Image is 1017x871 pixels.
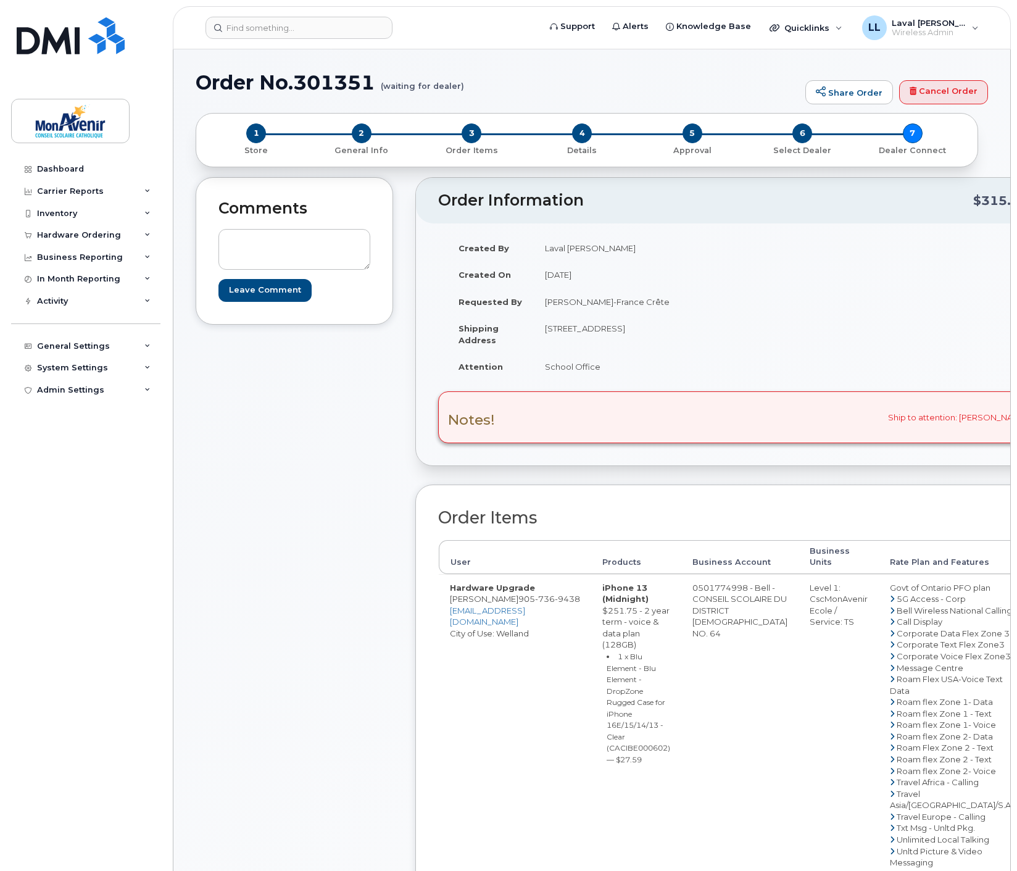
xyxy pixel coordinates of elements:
[534,353,728,380] td: School Office
[897,823,975,833] span: Txt Msg - Unltd Pkg.
[799,540,879,574] th: Business Units
[897,777,979,787] span: Travel Africa - Calling
[897,754,992,764] span: Roam flex Zone 2 - Text
[890,846,982,868] span: Unltd Picture & Video Messaging
[535,594,555,604] span: 736
[897,709,992,719] span: Roam flex Zone 1 - Text
[572,123,592,143] span: 4
[439,540,591,574] th: User
[607,652,670,764] small: 1 x Blu Element - Blu Element - DropZone Rugged Case for iPhone 16E/15/14/13 - Clear (CACIBE00060...
[459,270,511,280] strong: Created On
[534,261,728,288] td: [DATE]
[312,145,412,156] p: General Info
[421,145,522,156] p: Order Items
[307,143,417,156] a: 2 General Info
[897,628,1010,638] span: Corporate Data Flex Zone 3
[897,697,993,707] span: Roam flex Zone 1- Data
[450,606,525,627] a: [EMAIL_ADDRESS][DOMAIN_NAME]
[810,582,868,605] div: Level 1: CscMonAvenir
[206,143,307,156] a: 1 Store
[527,143,637,156] a: 4 Details
[450,583,535,593] strong: Hardware Upgrade
[897,720,996,730] span: Roam flex Zone 1- Voice
[218,279,312,302] input: Leave Comment
[897,743,994,752] span: Roam Flex Zone 2 - Text
[897,731,993,741] span: Roam flex Zone 2- Data
[637,143,747,156] a: 5 Approval
[462,123,481,143] span: 3
[792,123,812,143] span: 6
[448,412,495,428] h3: Notes!
[899,80,988,105] a: Cancel Order
[555,594,580,604] span: 9438
[897,663,963,673] span: Message Centre
[810,605,868,628] div: Ecole / Service: TS
[897,594,966,604] span: 5G Access - Corp
[352,123,372,143] span: 2
[417,143,527,156] a: 3 Order Items
[805,80,893,105] a: Share Order
[897,651,1011,661] span: Corporate Voice Flex Zone3
[518,594,580,604] span: 905
[534,235,728,262] td: Laval [PERSON_NAME]
[459,243,509,253] strong: Created By
[897,617,942,627] span: Call Display
[246,123,266,143] span: 1
[534,288,728,315] td: [PERSON_NAME]-France Crête
[591,540,681,574] th: Products
[218,200,370,217] h2: Comments
[752,145,853,156] p: Select Dealer
[747,143,858,156] a: 6 Select Dealer
[890,674,1003,696] span: Roam Flex USA-Voice Text Data
[532,145,633,156] p: Details
[681,540,799,574] th: Business Account
[642,145,742,156] p: Approval
[459,362,503,372] strong: Attention
[897,766,996,776] span: Roam flex Zone 2- Voice
[897,812,986,822] span: Travel Europe - Calling
[534,315,728,353] td: [STREET_ADDRESS]
[459,297,522,307] strong: Requested By
[381,72,464,91] small: (waiting for dealer)
[211,145,302,156] p: Store
[602,583,649,604] strong: iPhone 13 (Midnight)
[897,835,989,844] span: Unlimited Local Talking
[897,606,1012,615] span: Bell Wireless National Calling
[438,192,973,209] h2: Order Information
[897,640,1005,649] span: Corporate Text Flex Zone3
[683,123,702,143] span: 5
[459,323,499,345] strong: Shipping Address
[196,72,799,93] h1: Order No.301351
